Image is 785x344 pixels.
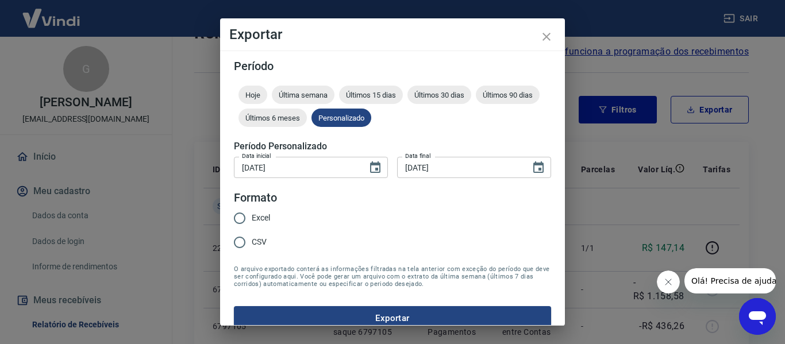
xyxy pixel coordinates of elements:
[234,265,551,288] span: O arquivo exportado conterá as informações filtradas na tela anterior com exceção do período que ...
[657,270,680,293] iframe: Fechar mensagem
[238,114,307,122] span: Últimos 6 meses
[533,23,560,51] button: close
[339,86,403,104] div: Últimos 15 dias
[684,268,776,293] iframe: Mensagem da empresa
[311,114,371,122] span: Personalizado
[272,91,334,99] span: Última semana
[364,156,387,179] button: Choose date, selected date is 24 de ago de 2025
[242,152,271,160] label: Data inicial
[7,8,97,17] span: Olá! Precisa de ajuda?
[407,86,471,104] div: Últimos 30 dias
[252,236,267,248] span: CSV
[405,152,431,160] label: Data final
[407,91,471,99] span: Últimos 30 dias
[476,86,540,104] div: Últimos 90 dias
[238,91,267,99] span: Hoje
[238,109,307,127] div: Últimos 6 meses
[234,60,551,72] h5: Período
[234,157,359,178] input: DD/MM/YYYY
[234,190,277,206] legend: Formato
[272,86,334,104] div: Última semana
[339,91,403,99] span: Últimos 15 dias
[252,212,270,224] span: Excel
[238,86,267,104] div: Hoje
[397,157,522,178] input: DD/MM/YYYY
[476,91,540,99] span: Últimos 90 dias
[229,28,556,41] h4: Exportar
[234,141,551,152] h5: Período Personalizado
[527,156,550,179] button: Choose date, selected date is 25 de ago de 2025
[234,306,551,330] button: Exportar
[739,298,776,335] iframe: Botão para abrir a janela de mensagens
[311,109,371,127] div: Personalizado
